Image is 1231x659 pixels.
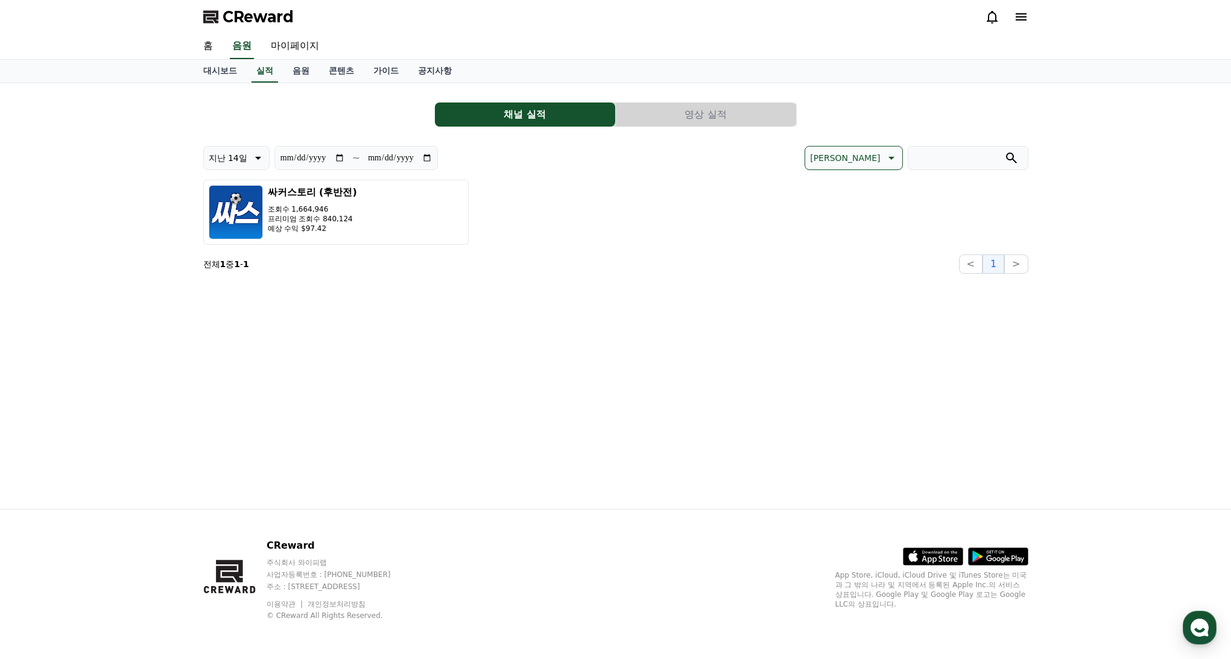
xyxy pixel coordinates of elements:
a: 가이드 [364,60,408,83]
div: 안녕하세요. 제가 최근 10월11일자 실적을 봤는데, 조회수 113,570회를 기록했는데 수익은 0이 나오는데, [PERSON_NAME] 일일까요? [62,288,221,336]
a: 채널 실적 [435,102,616,127]
a: 공지사항 [408,60,461,83]
a: 이용약관 [267,600,305,608]
span: CReward [223,7,294,27]
p: [PERSON_NAME] [810,150,880,166]
button: 영상 실적 [616,102,796,127]
div: Creward [66,7,111,20]
div: 다음부터는 주의하도록 하겠습니다. [77,77,221,89]
p: 프리미엄 조회수 840,124 [268,214,357,224]
strong: 1 [220,259,226,269]
button: < [959,254,983,274]
a: 실적 [252,60,278,83]
div: 추가로, 사용하시는 콘텐츠가 저작권이 강한 스포츠 영상이다 보니 유튜브에서 예민하게 보는 콘텐츠 중 하나입니다. [35,162,204,198]
h3: 싸커스토리 (후반전) [268,185,357,200]
a: CReward [203,7,294,27]
a: 마이페이지 [261,34,329,59]
a: 음원 [283,60,319,83]
button: 지난 14일 [203,146,270,170]
div: 네, 감사합니다. [35,150,204,162]
p: 조회수 1,664,946 [268,204,357,214]
div: 영상 활용과 각색에 각별히 주의해 주시기 바랍니다. [35,204,204,228]
div: 아, 그러네요. [77,65,221,77]
p: 주소 : [STREET_ADDRESS] [267,582,414,591]
p: ~ [352,151,360,165]
div: 감사합니다. [77,89,221,101]
p: App Store, iCloud, iCloud Drive 및 iTunes Store는 미국과 그 밖의 나라 및 지역에서 등록된 Apple Inc.의 서비스 상표입니다. Goo... [835,570,1028,609]
button: > [1004,254,1028,274]
a: 음원 [230,34,254,59]
a: 영상 실적 [616,102,797,127]
p: 예상 수익 $97.42 [268,224,357,233]
p: CReward [267,538,414,553]
div: 감사합니다. [35,228,204,240]
a: 대시보드 [194,60,247,83]
strong: 1 [243,259,249,269]
button: 1 [983,254,1004,274]
p: 전체 중 - [203,258,249,270]
p: 사업자등록번호 : [PHONE_NUMBER] [267,570,414,579]
button: 채널 실적 [435,102,615,127]
p: 주식회사 와이피랩 [267,558,414,567]
a: 콘텐츠 [319,60,364,83]
a: 홈 [194,34,223,59]
a: 개인정보처리방침 [308,600,366,608]
strong: 1 [234,259,240,269]
button: [PERSON_NAME] [805,146,902,170]
p: 지난 14일 [209,150,247,166]
div: Back on 4:30 PM [66,20,126,30]
img: 싸커스토리 (후반전) [209,185,263,239]
button: 싸커스토리 (후반전) 조회수 1,664,946 프리미엄 조회수 840,124 예상 수익 $97.42 [203,180,469,245]
p: © CReward All Rights Reserved. [267,611,414,620]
